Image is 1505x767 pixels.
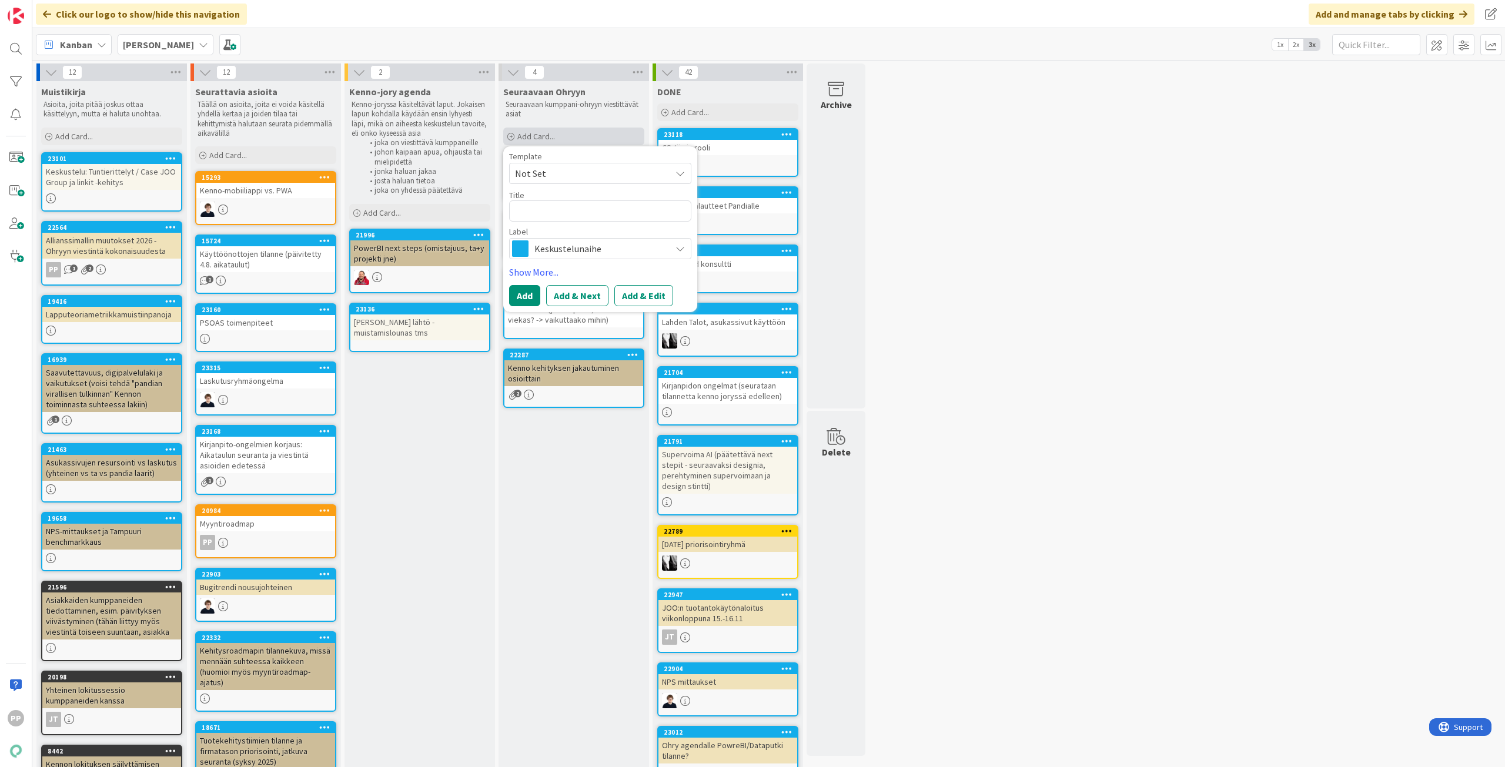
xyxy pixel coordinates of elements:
a: 21463Asukassivujen resursointi vs laskutus (yhteinen vs ta vs pandia laarit) [41,443,182,503]
span: 2 [514,390,521,397]
div: 23136[PERSON_NAME] lähtö - muistamislounas tms [350,304,489,340]
div: 22564 [42,222,181,233]
span: Add Card... [671,107,709,118]
div: Bugitrendi nousujohteinen [196,580,335,595]
input: Quick Filter... [1332,34,1420,55]
span: Add Card... [517,131,555,142]
div: 21996 [350,230,489,240]
span: Add Card... [55,131,93,142]
div: NPS mittaukset [658,674,797,689]
div: 18671 [196,722,335,733]
div: KV [658,333,797,349]
label: Title [509,190,524,200]
div: NPS-mittaukset ja Tampuuri benchmarkkaus [42,524,181,550]
div: 19416 [48,297,181,306]
div: 23315 [202,364,335,372]
div: 23315 [196,363,335,373]
div: 20198Yhteinen lokitussessio kumppaneiden kanssa [42,672,181,708]
div: 20984 [196,505,335,516]
a: 23118CS-tiimin rooli [657,128,798,177]
div: Archive [821,98,852,112]
a: 23229TA ohry palautteet Pandialle [657,186,798,235]
span: 12 [216,65,236,79]
div: 20984Myyntiroadmap [196,505,335,531]
div: 21463 [42,444,181,455]
a: 21791Supervoima AI (päätettävä next stepit - seuraavaksi designia, perehtyminen supervoimaan ja d... [657,435,798,515]
div: 23316 [664,247,797,255]
img: JS [354,270,369,285]
div: 21704Kirjanpidon ongelmat (seurataan tilannetta kenno joryssä edelleen) [658,367,797,404]
div: 23330Lahden Talot, asukassivut käyttöön [658,304,797,330]
div: 21463 [48,446,181,454]
li: joka on yhdessä päätettävä [363,186,489,195]
div: 21996PowerBI next steps (omistajuus, ta+y projekti jne) [350,230,489,266]
li: joka on viestittävä kumppaneille [363,138,489,148]
a: 22564Allianssimallin muutokset 2026 - Ohryyn viestintä kokonaisuudestaPP [41,221,182,286]
div: 16939Saavutettavuus, digipalvelulaki ja vaikutukset (voisi tehdä "pandian virallisen tulkinnan" K... [42,354,181,412]
span: DONE [657,86,681,98]
a: 22332Kehitysroadmapin tilannekuva, missä mennään suhteessa kaikkeen (huomioi myös myyntiroadmap-a... [195,631,336,712]
div: 23160PSOAS toimenpiteet [196,304,335,330]
div: Add and manage tabs by clicking [1309,4,1474,25]
li: jonka haluan jakaa [363,167,489,176]
div: Myyntiroadmap [196,516,335,531]
span: 42 [678,65,698,79]
li: johon kaipaan apua, ohjausta tai mielipidettä [363,148,489,167]
img: MT [200,392,215,407]
a: 22287Kenno kehityksen jakautuminen osioittain [503,349,644,408]
span: 1x [1272,39,1288,51]
div: 21704 [664,369,797,377]
div: 23160 [196,304,335,315]
div: 22947JOO:n tuotantokäytönaloitus viikonloppuna 15.-16.11 [658,590,797,626]
div: PP [46,262,61,277]
span: Kenno-jory agenda [349,86,431,98]
span: Keskustelunaihe [534,240,665,257]
div: 16939 [42,354,181,365]
a: 23136[PERSON_NAME] lähtö - muistamislounas tms [349,303,490,352]
div: JT [42,712,181,727]
div: JT [662,629,677,645]
div: 19416 [42,296,181,307]
div: 21791Supervoima AI (päätettävä next stepit - seuraavaksi designia, perehtyminen supervoimaan ja d... [658,436,797,494]
div: 8442 [42,746,181,756]
img: avatar [8,743,24,759]
div: 23118 [664,130,797,139]
div: 19416Lapputeoriametriikkamuistiinpanoja [42,296,181,322]
img: KV [662,333,677,349]
a: 20984MyyntiroadmapPP [195,504,336,558]
span: Add Card... [209,150,247,160]
div: 23136 [356,305,489,313]
span: Seuraavaan Ohryyn [503,86,586,98]
div: 23101 [42,153,181,164]
span: 2x [1288,39,1304,51]
a: 16939Saavutettavuus, digipalvelulaki ja vaikutukset (voisi tehdä "pandian virallisen tulkinnan" K... [41,353,182,434]
div: 15293 [196,172,335,183]
div: 23330 [664,305,797,313]
a: 23101Keskustelu: Tuntierittelyt / Case JOO Group ja linkit -kehitys [41,152,182,212]
div: 22564Allianssimallin muutokset 2026 - Ohryyn viestintä kokonaisuudesta [42,222,181,259]
span: Not Set [515,166,662,181]
span: Kanban [60,38,92,52]
li: josta haluan tietoa [363,176,489,186]
div: 22947 [664,591,797,599]
p: Seuraavaan kumppani-ohryyn viestittävät asiat [506,100,642,119]
div: KV [658,555,797,571]
img: MT [200,202,215,217]
div: 8442 [48,747,181,755]
div: 22904 [658,664,797,674]
a: 15293Kenno-mobiiliappi vs. PWAMT [195,171,336,225]
a: 23316DWH cloud konsultti [657,244,798,293]
div: Asukassivujen resursointi vs laskutus (yhteinen vs ta vs pandia laarit) [42,455,181,481]
div: 23168 [202,427,335,436]
div: 22903 [202,570,335,578]
span: Seurattavia asioita [195,86,277,98]
div: PP [42,262,181,277]
div: 15724 [202,237,335,245]
div: Allianssimallin muutokset 2026 - Ohryyn viestintä kokonaisuudesta [42,233,181,259]
div: Kirjanpito-ongelmien korjaus: Aikataulun seuranta ja viestintä asioiden edetessä [196,437,335,473]
div: MT [196,392,335,407]
div: 20198 [42,672,181,682]
div: JT [658,629,797,645]
div: 22789 [658,526,797,537]
p: Asioita, joita pitää joskus ottaa käsittelyyn, mutta ei haluta unohtaa. [44,100,180,119]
